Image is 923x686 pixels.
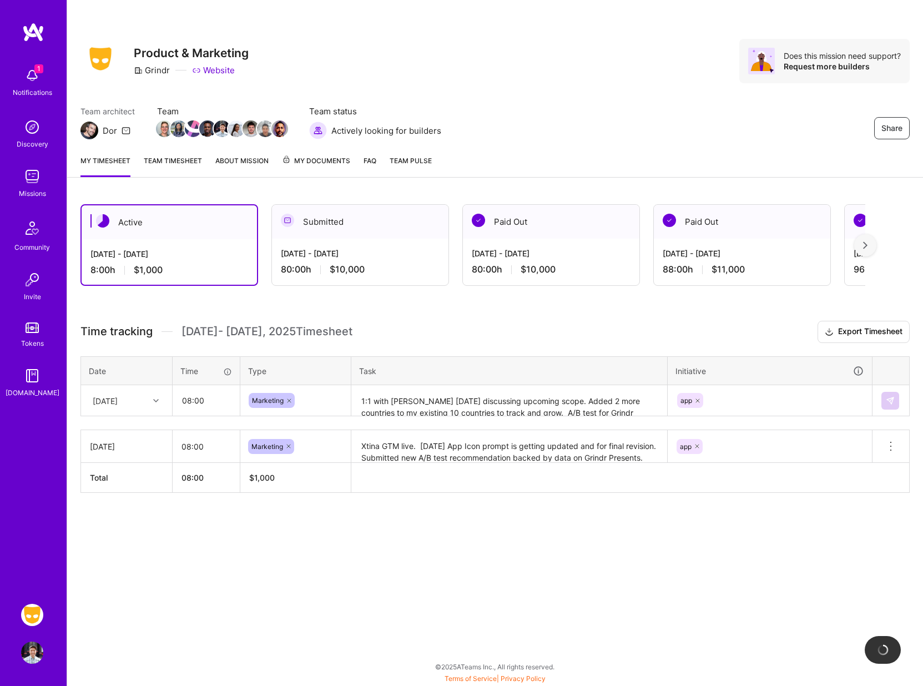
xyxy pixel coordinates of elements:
[90,441,163,452] div: [DATE]
[680,396,692,405] span: app
[249,473,275,482] span: $ 1,000
[122,126,130,135] i: icon Mail
[390,155,432,177] a: Team Pulse
[663,214,676,227] img: Paid Out
[472,264,631,275] div: 80:00 h
[351,356,668,385] th: Task
[352,386,666,416] textarea: 1:1 with [PERSON_NAME] [DATE] discussing upcoming scope. Added 2 more countries to my existing 10...
[472,214,485,227] img: Paid Out
[80,105,135,117] span: Team architect
[881,392,900,410] div: null
[874,117,910,139] button: Share
[331,125,441,137] span: Actively looking for builders
[186,119,200,138] a: Team Member Avatar
[863,241,867,249] img: right
[181,325,352,339] span: [DATE] - [DATE] , 2025 Timesheet
[854,214,867,227] img: Paid Out
[352,431,666,462] textarea: Xtina GTM live. [DATE] App Icon prompt is getting updated and for final revision. Submitted new A...
[282,155,350,177] a: My Documents
[172,119,186,138] a: Team Member Avatar
[156,120,173,137] img: Team Member Avatar
[282,155,350,167] span: My Documents
[173,386,239,415] input: HH:MM
[243,120,259,137] img: Team Member Avatar
[170,120,187,137] img: Team Member Avatar
[654,205,830,239] div: Paid Out
[445,674,497,683] a: Terms of Service
[712,264,745,275] span: $11,000
[281,214,294,227] img: Submitted
[180,365,232,377] div: Time
[281,248,440,259] div: [DATE] - [DATE]
[21,365,43,387] img: guide book
[17,138,48,150] div: Discovery
[748,48,775,74] img: Avatar
[19,188,46,199] div: Missions
[675,365,864,377] div: Initiative
[875,642,890,657] img: loading
[281,264,440,275] div: 80:00 h
[784,51,901,61] div: Does this mission need support?
[192,64,235,76] a: Website
[134,264,163,276] span: $1,000
[21,165,43,188] img: teamwork
[215,155,269,177] a: About Mission
[13,87,52,98] div: Notifications
[153,398,159,403] i: icon Chevron
[157,105,287,117] span: Team
[272,205,448,239] div: Submitted
[34,64,43,73] span: 1
[103,125,117,137] div: Dor
[886,396,895,405] img: Submit
[309,105,441,117] span: Team status
[81,463,173,493] th: Total
[134,64,170,76] div: Grindr
[258,119,273,138] a: Team Member Avatar
[680,442,692,451] span: app
[309,122,327,139] img: Actively looking for builders
[80,122,98,139] img: Team Architect
[229,119,244,138] a: Team Member Avatar
[663,264,821,275] div: 88:00 h
[144,155,202,177] a: Team timesheet
[330,264,365,275] span: $10,000
[81,356,173,385] th: Date
[825,326,834,338] i: icon Download
[22,22,44,42] img: logo
[240,356,351,385] th: Type
[881,123,902,134] span: Share
[6,387,59,399] div: [DOMAIN_NAME]
[80,325,153,339] span: Time tracking
[251,442,283,451] span: Marketing
[93,395,118,406] div: [DATE]
[252,396,284,405] span: Marketing
[21,604,43,626] img: Grindr: Product & Marketing
[24,291,41,302] div: Invite
[214,120,230,137] img: Team Member Avatar
[90,248,248,260] div: [DATE] - [DATE]
[21,116,43,138] img: discovery
[21,642,43,664] img: User Avatar
[390,157,432,165] span: Team Pulse
[96,214,109,228] img: Active
[80,155,130,177] a: My timesheet
[90,264,248,276] div: 8:00 h
[21,64,43,87] img: bell
[19,215,46,241] img: Community
[445,674,546,683] span: |
[818,321,910,343] button: Export Timesheet
[273,119,287,138] a: Team Member Avatar
[82,205,257,239] div: Active
[200,119,215,138] a: Team Member Avatar
[134,46,249,60] h3: Product & Marketing
[364,155,376,177] a: FAQ
[18,642,46,664] a: User Avatar
[157,119,172,138] a: Team Member Avatar
[521,264,556,275] span: $10,000
[80,44,120,74] img: Company Logo
[134,66,143,75] i: icon CompanyGray
[67,653,923,680] div: © 2025 ATeams Inc., All rights reserved.
[26,322,39,333] img: tokens
[185,120,201,137] img: Team Member Avatar
[21,269,43,291] img: Invite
